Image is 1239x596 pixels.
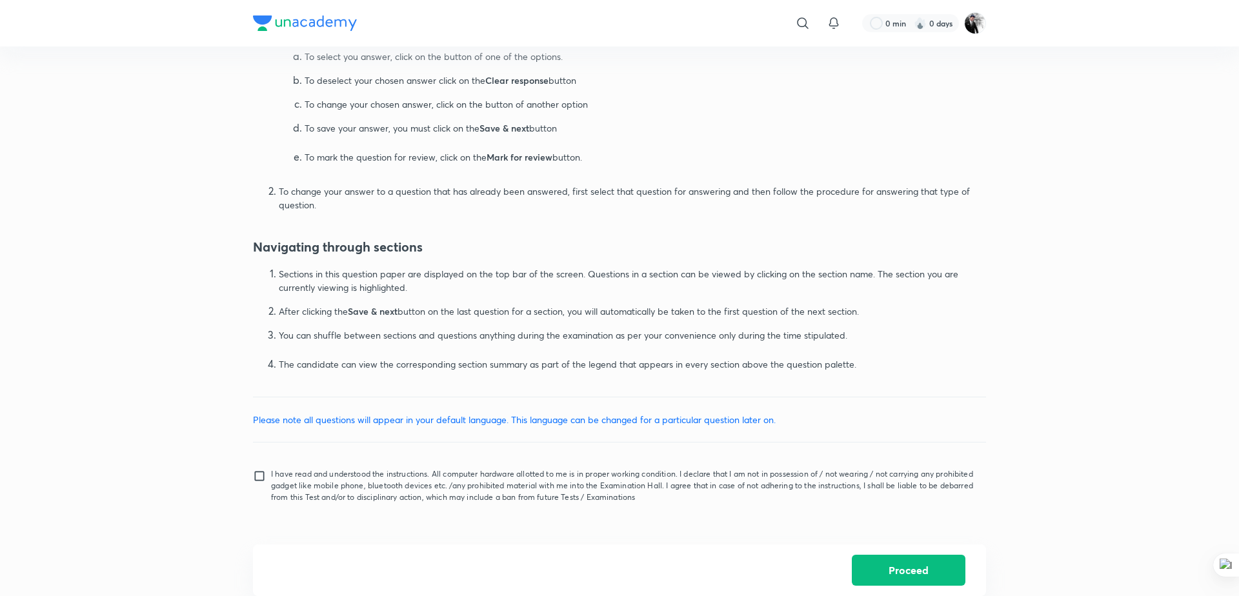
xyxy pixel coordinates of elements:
[279,267,986,294] p: Sections in this question paper are displayed on the top bar of the screen. Questions in a sectio...
[279,184,986,212] p: To change your answer to a question that has already been answered, first select that question fo...
[852,555,965,586] button: Proceed
[253,15,357,31] img: Company Logo
[487,151,552,163] span: Mark for review
[305,97,986,111] p: To change your chosen answer, click on the button of another option
[914,17,927,30] img: streak
[485,74,549,86] span: Clear response
[305,74,986,87] p: To deselect your chosen answer click on the button
[479,122,529,134] span: Save & next
[271,468,976,503] p: I have read and understood the instructions. All computer hardware allotted to me is in proper wo...
[305,50,986,63] p: To select you answer, click on the button of one of the options.
[305,150,986,164] p: To mark the question for review, click on the button.
[279,328,986,342] p: You can shuffle between sections and questions anything during the examination as per your conven...
[279,357,986,371] p: The candidate can view the corresponding section summary as part of the legend that appears in ev...
[253,413,986,426] p: Please note all questions will appear in your default language. This language can be changed for ...
[964,12,986,34] img: Nagesh M
[305,121,986,135] p: To save your answer, you must click on the button
[348,305,398,317] span: Save & next
[279,304,986,318] p: After clicking the button on the last question for a section, you will automatically be taken to ...
[253,237,986,257] h4: Navigating through sections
